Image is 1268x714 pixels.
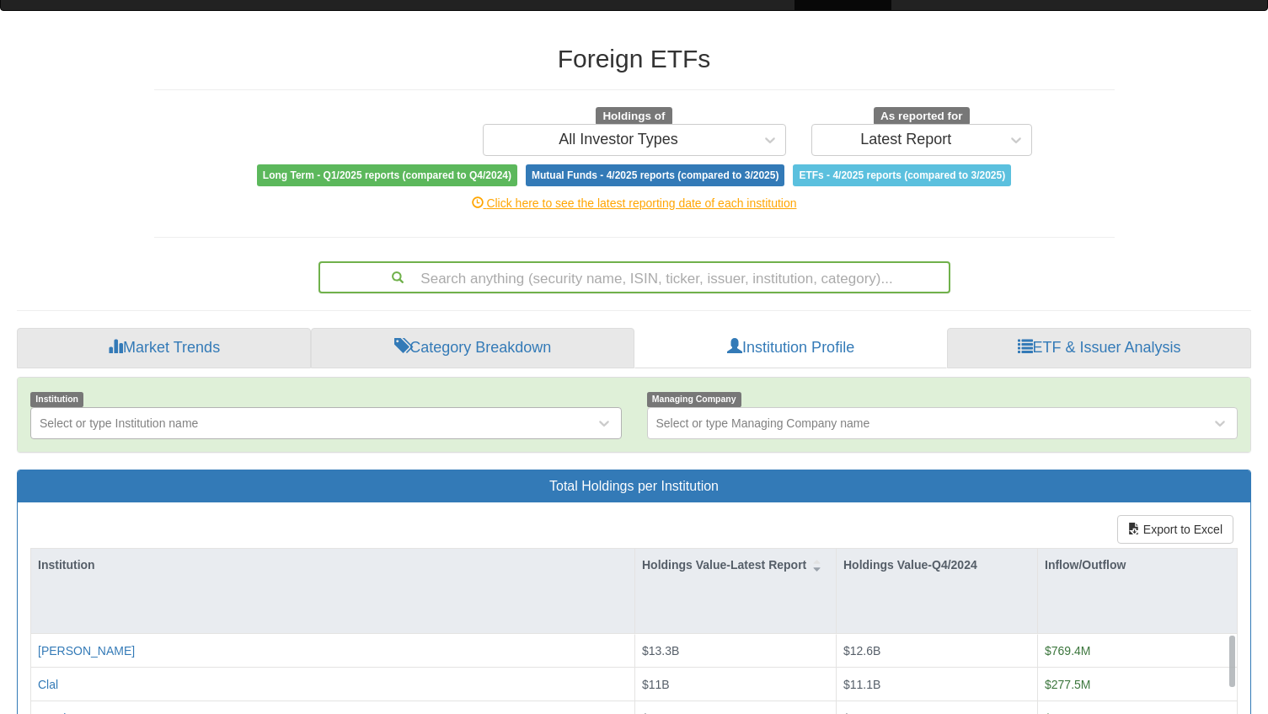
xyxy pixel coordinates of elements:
[38,642,135,659] button: [PERSON_NAME]
[40,415,198,432] div: Select or type Institution name
[1117,515,1233,544] button: Export to Excel
[17,328,311,368] a: Market Trends
[642,678,670,691] span: $11B
[874,107,970,126] span: As reported for
[793,164,1011,186] span: ETFs - 4/2025 reports (compared to 3/2025)
[843,678,880,691] span: $11.1B
[1045,678,1090,691] span: $277.5M
[860,132,951,148] div: Latest Report
[837,549,1037,581] div: Holdings Value-Q4/2024
[30,479,1238,494] h3: Total Holdings per Institution
[656,415,870,432] div: Select or type Managing Company name
[947,328,1251,368] a: ETF & Issuer Analysis
[30,392,83,406] span: Institution
[635,549,836,581] div: Holdings Value-Latest Report
[257,164,517,186] span: Long Term - Q1/2025 reports (compared to Q4/2024)
[31,549,634,581] div: Institution
[526,164,784,186] span: Mutual Funds - 4/2025 reports (compared to 3/2025)
[142,195,1127,212] div: Click here to see the latest reporting date of each institution
[1045,644,1090,658] span: $769.4M
[596,107,671,126] span: Holdings of
[642,644,679,658] span: $13.3B
[843,644,880,658] span: $12.6B
[311,328,634,368] a: Category Breakdown
[559,132,678,148] div: All Investor Types
[320,263,949,292] div: Search anything (security name, ISIN, ticker, issuer, institution, category)...
[634,328,947,368] a: Institution Profile
[647,392,741,406] span: Managing Company
[38,676,58,693] button: Clal
[154,45,1115,72] h2: Foreign ETFs
[1038,549,1237,581] div: Inflow/Outflow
